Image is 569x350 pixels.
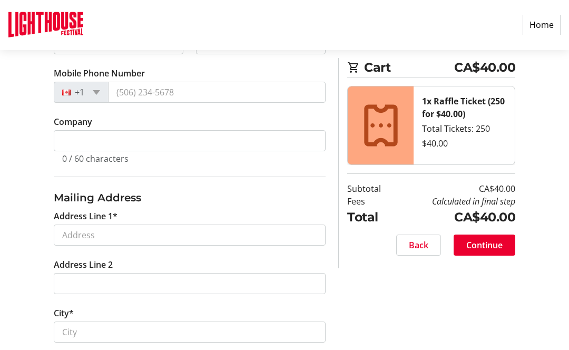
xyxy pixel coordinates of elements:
[54,259,113,272] label: Address Line 2
[54,68,145,81] label: Mobile Phone Number
[347,208,396,227] td: Total
[54,116,92,129] label: Company
[396,236,441,257] button: Back
[454,59,515,77] span: CA$40.00
[523,15,561,35] a: Home
[422,138,506,150] div: $40.00
[396,196,515,208] td: Calculated in final step
[54,191,326,207] h3: Mailing Address
[108,83,326,104] input: (506) 234-5678
[454,236,515,257] button: Continue
[466,240,503,252] span: Continue
[8,4,83,46] img: Lighthouse Festival's Logo
[347,196,396,208] td: Fees
[54,226,326,247] input: Address
[422,96,505,120] strong: 1x Raffle Ticket (250 for $40.00)
[409,240,428,252] span: Back
[54,323,326,344] input: City
[347,183,396,196] td: Subtotal
[62,154,129,166] tr-character-limit: 0 / 60 characters
[54,308,74,320] label: City*
[54,211,117,223] label: Address Line 1*
[396,183,515,196] td: CA$40.00
[364,59,454,77] span: Cart
[422,123,506,135] div: Total Tickets: 250
[396,208,515,227] td: CA$40.00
